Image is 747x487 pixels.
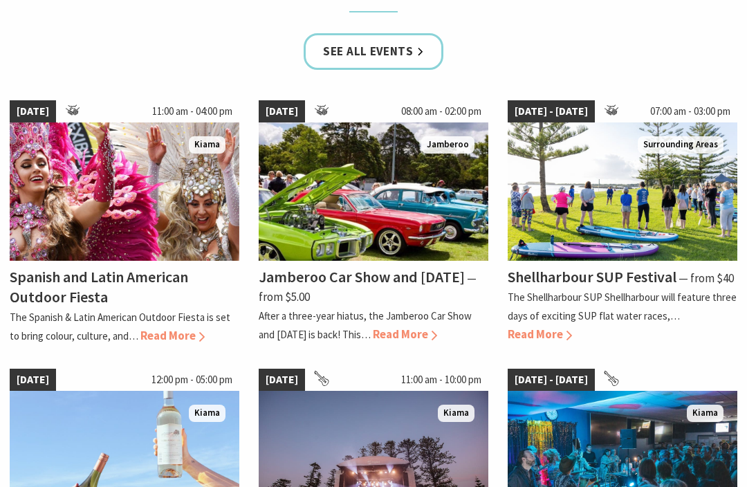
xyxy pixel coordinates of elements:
[508,100,737,345] a: [DATE] - [DATE] 07:00 am - 03:00 pm Jodie Edwards Welcome to Country Surrounding Areas Shellharbo...
[259,122,488,261] img: Jamberoo Car Show
[508,122,737,261] img: Jodie Edwards Welcome to Country
[145,100,239,122] span: 11:00 am - 04:00 pm
[259,100,488,345] a: [DATE] 08:00 am - 02:00 pm Jamberoo Car Show Jamberoo Jamberoo Car Show and [DATE] ⁠— from $5.00 ...
[508,267,676,286] h4: Shellharbour SUP Festival
[189,405,225,422] span: Kiama
[438,405,474,422] span: Kiama
[10,311,230,342] p: The Spanish & Latin American Outdoor Fiesta is set to bring colour, culture, and…
[394,369,488,391] span: 11:00 am - 10:00 pm
[421,136,474,154] span: Jamberoo
[679,270,734,286] span: ⁠— from $40
[10,100,56,122] span: [DATE]
[259,309,472,341] p: After a three-year hiatus, the Jamberoo Car Show and [DATE] is back! This…
[508,291,737,322] p: The Shellharbour SUP Shellharbour will feature three days of exciting SUP flat water races,…
[687,405,723,422] span: Kiama
[140,328,205,343] span: Read More
[643,100,737,122] span: 07:00 am - 03:00 pm
[508,327,572,342] span: Read More
[508,369,595,391] span: [DATE] - [DATE]
[189,136,225,154] span: Kiama
[394,100,488,122] span: 08:00 am - 02:00 pm
[259,270,477,304] span: ⁠— from $5.00
[10,122,239,261] img: Dancers in jewelled pink and silver costumes with feathers, holding their hands up while smiling
[259,369,305,391] span: [DATE]
[638,136,723,154] span: Surrounding Areas
[259,100,305,122] span: [DATE]
[259,267,465,286] h4: Jamberoo Car Show and [DATE]
[304,33,443,70] a: See all Events
[10,267,188,306] h4: Spanish and Latin American Outdoor Fiesta
[508,100,595,122] span: [DATE] - [DATE]
[145,369,239,391] span: 12:00 pm - 05:00 pm
[373,327,437,342] span: Read More
[10,369,56,391] span: [DATE]
[10,100,239,345] a: [DATE] 11:00 am - 04:00 pm Dancers in jewelled pink and silver costumes with feathers, holding th...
